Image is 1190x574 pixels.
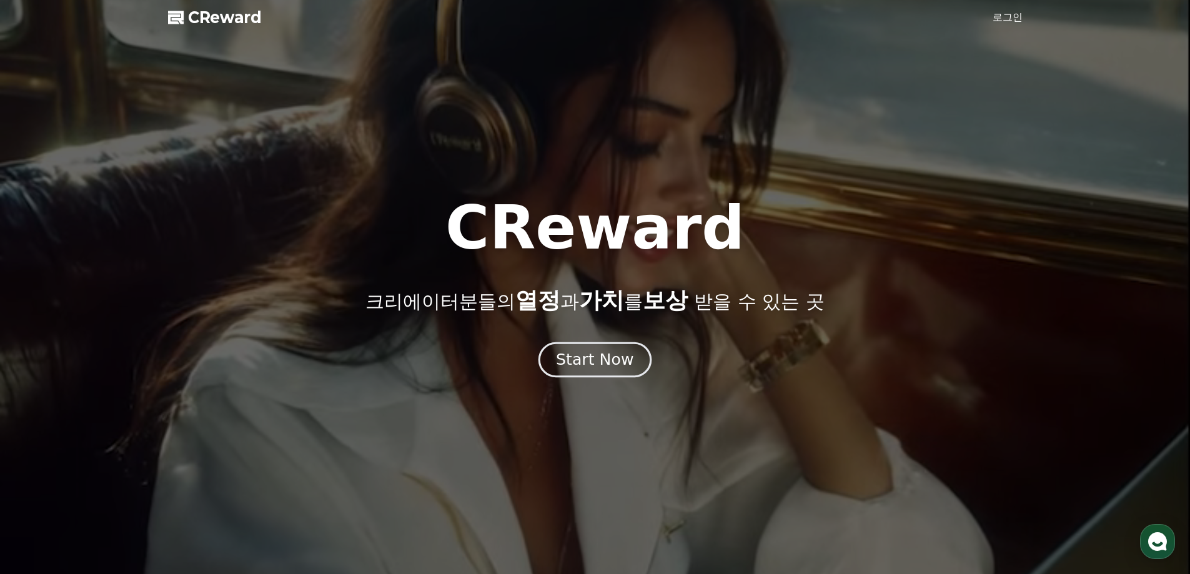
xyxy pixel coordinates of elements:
[556,349,633,370] div: Start Now
[579,287,624,313] span: 가치
[541,355,649,367] a: Start Now
[193,415,208,425] span: 설정
[161,396,240,427] a: 설정
[515,287,560,313] span: 열정
[445,198,745,258] h1: CReward
[643,287,688,313] span: 보상
[4,396,82,427] a: 홈
[365,288,824,313] p: 크리에이터분들의 과 를 받을 수 있는 곳
[114,415,129,425] span: 대화
[538,342,652,377] button: Start Now
[82,396,161,427] a: 대화
[993,10,1023,25] a: 로그인
[188,7,262,27] span: CReward
[39,415,47,425] span: 홈
[168,7,262,27] a: CReward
